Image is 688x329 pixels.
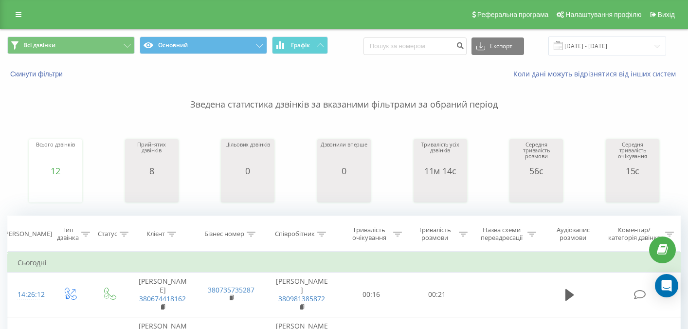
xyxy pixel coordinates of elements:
div: 12 [36,166,75,176]
p: Зведена статистика дзвінків за вказаними фільтрами за обраний період [7,79,681,111]
div: 11м 14с [416,166,465,176]
td: Сьогодні [8,253,681,273]
div: Назва схеми переадресації [479,226,525,242]
input: Пошук за номером [363,37,467,55]
a: Коли дані можуть відрізнятися вiд інших систем [513,69,681,78]
div: 0 [225,166,270,176]
div: Аудіозапис розмови [547,226,599,242]
div: [PERSON_NAME] [3,230,52,238]
div: Коментар/категорія дзвінка [606,226,663,242]
span: Налаштування профілю [565,11,641,18]
div: Співробітник [275,230,315,238]
div: 8 [127,166,176,176]
button: Графік [272,37,328,54]
div: Тривалість очікування [347,226,391,242]
button: Основний [140,37,267,54]
div: Open Intercom Messenger [655,274,678,297]
button: Експорт [471,37,524,55]
div: Тривалість розмови [413,226,456,242]
td: 00:21 [404,273,470,317]
span: Графік [291,42,310,49]
a: 380981385872 [278,294,325,303]
a: 380674418162 [139,294,186,303]
span: Вихід [658,11,675,18]
div: 0 [321,166,367,176]
div: Клієнт [146,230,165,238]
td: 00:16 [339,273,404,317]
div: 15с [608,166,657,176]
div: Дзвонили вперше [321,142,367,166]
div: Прийнятих дзвінків [127,142,176,166]
div: Статус [98,230,117,238]
a: 380735735287 [208,285,254,294]
div: Цільових дзвінків [225,142,270,166]
div: Середня тривалість очікування [608,142,657,166]
div: Тип дзвінка [57,226,79,242]
div: Тривалість усіх дзвінків [416,142,465,166]
div: Всього дзвінків [36,142,75,166]
div: Середня тривалість розмови [512,142,561,166]
div: 56с [512,166,561,176]
span: Всі дзвінки [23,41,55,49]
button: Всі дзвінки [7,37,135,54]
td: [PERSON_NAME] [265,273,339,317]
span: Реферальна програма [477,11,549,18]
div: 14:26:12 [18,285,40,304]
button: Скинути фільтри [7,70,68,78]
div: Бізнес номер [204,230,244,238]
td: [PERSON_NAME] [128,273,197,317]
